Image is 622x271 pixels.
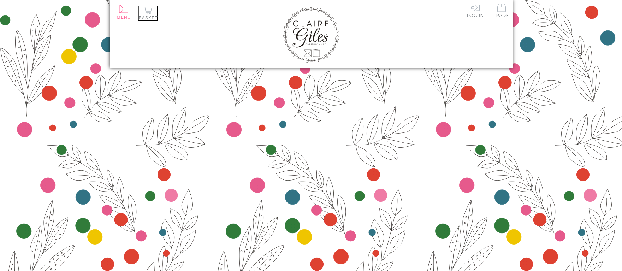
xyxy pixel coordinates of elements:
button: Basket [138,6,158,21]
span: Menu [117,15,131,20]
a: Log In [467,4,484,17]
img: Claire Giles Greetings Cards [283,7,339,63]
button: Menu [117,5,131,20]
span: Trade [494,4,509,17]
a: Trade [494,4,509,19]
